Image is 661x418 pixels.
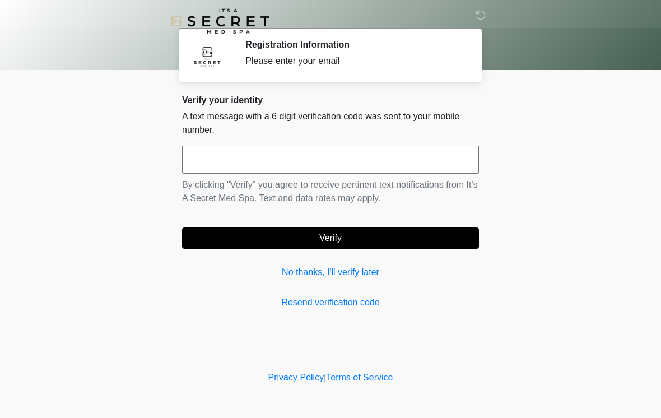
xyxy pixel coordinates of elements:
a: No thanks, I'll verify later [182,266,479,279]
a: Privacy Policy [268,373,324,382]
p: A text message with a 6 digit verification code was sent to your mobile number. [182,110,479,137]
img: Agent Avatar [190,39,224,73]
div: Please enter your email [245,54,462,68]
img: It's A Secret Med Spa Logo [171,8,269,34]
h2: Verify your identity [182,95,479,105]
a: Terms of Service [326,373,393,382]
p: By clicking "Verify" you agree to receive pertinent text notifications from It's A Secret Med Spa... [182,178,479,205]
a: Resend verification code [182,296,479,309]
h2: Registration Information [245,39,462,50]
button: Verify [182,227,479,249]
a: | [324,373,326,382]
